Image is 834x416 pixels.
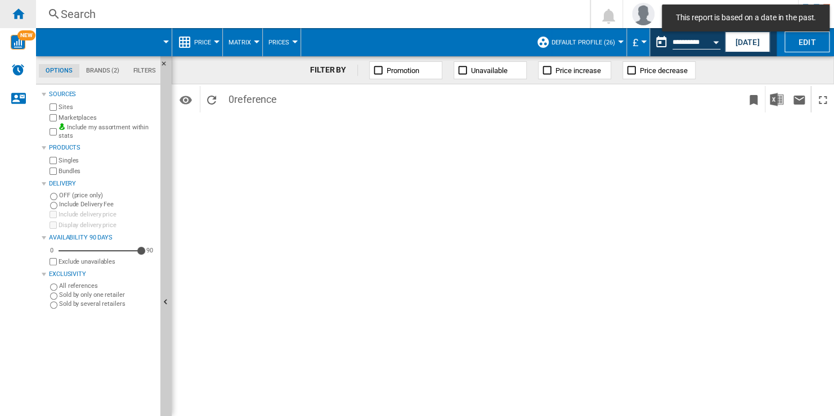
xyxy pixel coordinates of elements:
img: excel-24x24.png [770,93,783,106]
button: Prices [268,28,295,56]
input: Marketplaces [50,114,57,121]
input: Sold by only one retailer [50,292,57,300]
img: wise-card.svg [11,35,25,49]
input: Display delivery price [50,221,57,229]
span: Unavailable [471,66,508,75]
button: Reload [200,86,223,112]
input: Include my assortment within stats [50,125,57,139]
md-menu: Currency [627,28,650,56]
md-tab-item: Brands (2) [79,64,126,78]
input: Include Delivery Fee [50,202,57,209]
label: Sold by only one retailer [59,291,156,299]
button: Price decrease [622,61,696,79]
div: Delivery [49,179,156,188]
button: Download in Excel [765,86,788,112]
input: OFF (price only) [50,193,57,200]
button: Send this report by email [788,86,810,112]
button: Maximize [811,86,834,112]
label: Bundles [59,167,156,175]
button: Price [194,28,217,56]
span: Promotion [387,66,419,75]
label: Exclude unavailables [59,257,156,266]
label: Include Delivery Fee [59,200,156,209]
input: Sites [50,103,57,111]
div: Default profile (26) [536,28,621,56]
span: Price [194,39,211,46]
div: 90 [144,246,156,255]
span: Price decrease [640,66,688,75]
label: Singles [59,156,156,165]
button: Hide [160,56,174,76]
div: Search [61,6,561,22]
label: Sold by several retailers [59,300,156,308]
span: 0 [223,86,283,110]
span: Prices [268,39,289,46]
span: This report is based on a date in the past. [672,12,819,24]
button: Default profile (26) [551,28,621,56]
label: Include my assortment within stats [59,123,156,141]
label: Sites [59,103,156,111]
span: NEW [17,30,35,40]
input: All references [50,283,57,291]
button: Promotion [369,61,442,79]
div: Exclusivity [49,270,156,279]
md-tab-item: Options [39,64,79,78]
div: Price [178,28,217,56]
button: Bookmark this report [742,86,765,112]
label: Include delivery price [59,210,156,219]
img: alerts-logo.svg [11,63,25,76]
label: All references [59,282,156,290]
span: Price increase [555,66,601,75]
span: Matrix [228,39,251,46]
button: Edit [784,31,829,52]
input: Bundles [50,168,57,175]
span: reference [234,93,277,105]
div: This report is based on a date in the past. [650,28,723,56]
div: Sources [49,90,156,99]
img: profile.jpg [632,3,654,25]
div: Availability 90 Days [49,233,156,242]
input: Display delivery price [50,258,57,265]
div: FILTER BY [310,65,358,76]
span: £ [633,37,638,48]
label: OFF (price only) [59,191,156,200]
button: Unavailable [454,61,527,79]
button: Open calendar [706,30,726,51]
button: Price increase [538,61,611,79]
md-slider: Availability [59,245,141,256]
button: Matrix [228,28,257,56]
button: Options [174,89,197,110]
md-tab-item: Filters [126,64,163,78]
div: Products [49,143,156,152]
button: md-calendar [650,31,672,53]
input: Singles [50,157,57,164]
button: [DATE] [725,31,770,52]
label: Marketplaces [59,114,156,122]
input: Sold by several retailers [50,301,57,309]
button: £ [633,28,644,56]
div: 0 [47,246,56,255]
img: mysite-bg-18x18.png [59,123,65,130]
input: Include delivery price [50,211,57,218]
span: Default profile (26) [551,39,615,46]
label: Display delivery price [59,221,156,229]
